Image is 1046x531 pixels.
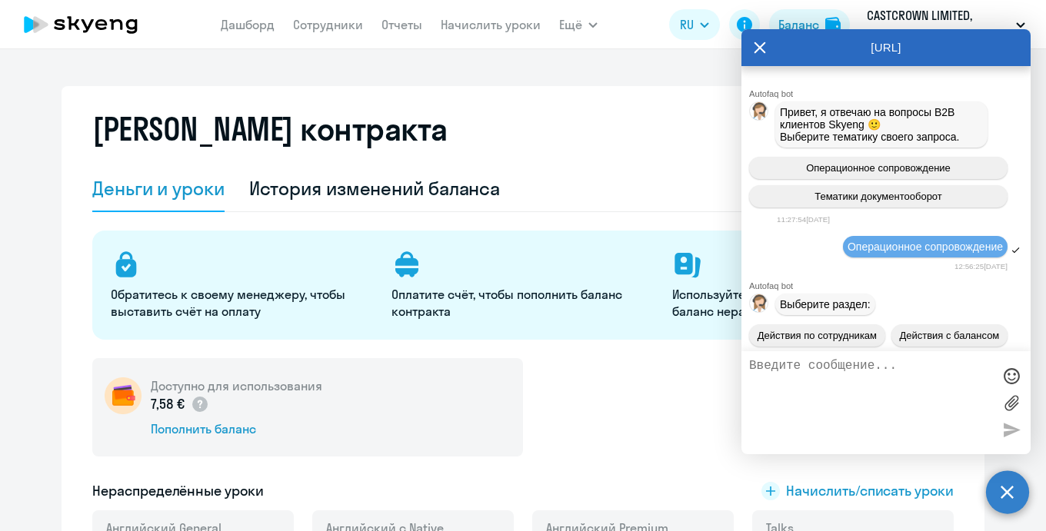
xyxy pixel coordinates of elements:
a: Сотрудники [293,17,363,32]
img: bot avatar [750,294,769,317]
button: RU [669,9,720,40]
span: Операционное сопровождение [806,162,951,174]
div: История изменений баланса [249,176,501,201]
span: Начислить/списать уроки [786,481,954,501]
a: Начислить уроки [441,17,541,32]
button: Операционное сопровождение [749,157,1008,179]
button: Действия по сотрудникам [749,324,885,347]
div: Пополнить баланс [151,420,322,437]
p: Используйте деньги, чтобы начислять на баланс нераспределённые уроки [672,286,934,320]
h5: Нераспределённые уроки [92,481,264,501]
div: Autofaq bot [749,281,1031,290]
a: Отчеты [381,17,422,32]
h2: [PERSON_NAME] контракта [92,111,448,148]
span: Действия с балансом [899,330,999,341]
span: Выберите раздел: [780,298,871,310]
div: Деньги и уроки [92,176,225,201]
p: Оплатите счёт, чтобы пополнить баланс контракта [391,286,654,320]
a: Дашборд [221,17,275,32]
label: Лимит 10 файлов [1000,391,1023,414]
h5: Доступно для использования [151,377,322,394]
span: Привет, я отвечаю на вопросы B2B клиентов Skyeng 🙂 Выберите тематику своего запроса. [780,106,960,143]
p: Обратитесь к своему менеджеру, чтобы выставить счёт на оплату [111,286,373,320]
div: Autofaq bot [749,89,1031,98]
p: CASTCROWN LIMITED, CASTCROWN LIMITED [867,6,1010,43]
span: Операционное сопровождение [848,241,1003,253]
img: bot avatar [750,102,769,124]
span: Ещё [559,15,582,34]
button: Балансbalance [769,9,850,40]
time: 11:27:54[DATE] [777,215,830,224]
span: Тематики документооборот [814,191,942,202]
button: CASTCROWN LIMITED, CASTCROWN LIMITED [859,6,1033,43]
img: wallet-circle.png [105,377,142,414]
time: 12:56:25[DATE] [954,262,1008,270]
span: RU [680,15,694,34]
button: Ещё [559,9,598,40]
button: Тематики документооборот [749,185,1008,207]
p: 7,58 € [151,394,209,414]
button: Действия с балансом [891,324,1008,347]
div: Баланс [778,15,819,34]
span: Действия по сотрудникам [758,330,877,341]
img: balance [825,17,841,32]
